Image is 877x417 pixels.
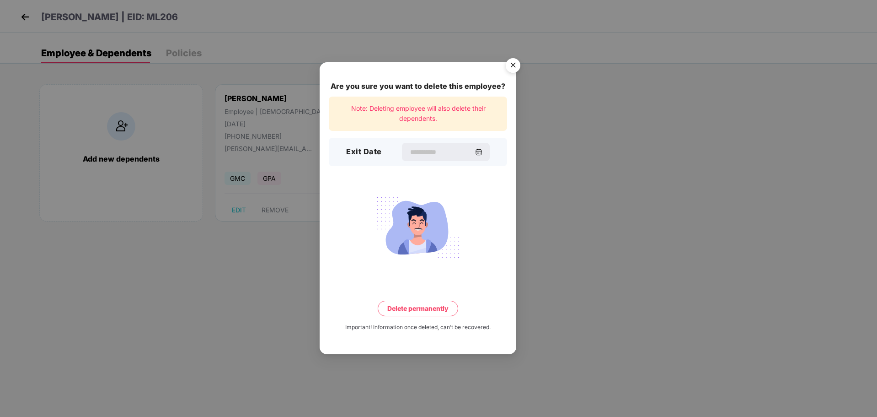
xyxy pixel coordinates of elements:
button: Delete permanently [378,301,458,316]
button: Close [500,54,525,78]
img: svg+xml;base64,PHN2ZyBpZD0iQ2FsZW5kYXItMzJ4MzIiIHhtbG5zPSJodHRwOi8vd3d3LnczLm9yZy8yMDAwL3N2ZyIgd2... [475,148,482,156]
h3: Exit Date [346,146,382,158]
img: svg+xml;base64,PHN2ZyB4bWxucz0iaHR0cDovL3d3dy53My5vcmcvMjAwMC9zdmciIHdpZHRoPSIyMjQiIGhlaWdodD0iMT... [367,192,469,263]
div: Important! Information once deleted, can’t be recovered. [345,323,491,332]
div: Are you sure you want to delete this employee? [329,81,507,92]
img: svg+xml;base64,PHN2ZyB4bWxucz0iaHR0cDovL3d3dy53My5vcmcvMjAwMC9zdmciIHdpZHRoPSI1NiIgaGVpZ2h0PSI1Ni... [500,54,526,80]
div: Note: Deleting employee will also delete their dependents. [329,97,507,131]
